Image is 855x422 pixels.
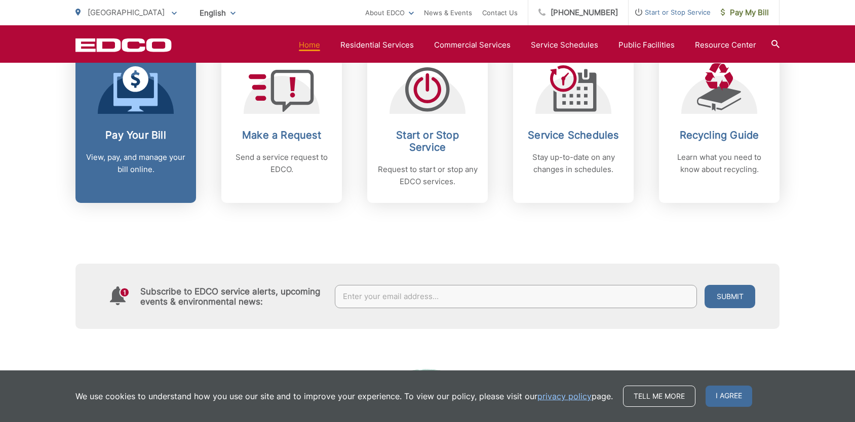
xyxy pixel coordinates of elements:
a: About EDCO [365,7,414,19]
input: Enter your email address... [335,285,697,308]
p: Stay up-to-date on any changes in schedules. [523,151,624,176]
p: We use cookies to understand how you use our site and to improve your experience. To view our pol... [75,390,613,402]
h2: Pay Your Bill [86,129,186,141]
span: [GEOGRAPHIC_DATA] [88,8,165,17]
a: Commercial Services [434,39,511,51]
span: I agree [706,386,752,407]
a: Public Facilities [618,39,675,51]
span: Pay My Bill [721,7,769,19]
a: News & Events [424,7,472,19]
a: Home [299,39,320,51]
a: Pay Your Bill View, pay, and manage your bill online. [75,48,196,203]
a: EDCD logo. Return to the homepage. [75,38,172,52]
h2: Recycling Guide [669,129,769,141]
p: View, pay, and manage your bill online. [86,151,186,176]
span: English [192,4,243,22]
button: Submit [705,285,755,308]
a: Resource Center [695,39,756,51]
p: Send a service request to EDCO. [231,151,332,176]
a: Make a Request Send a service request to EDCO. [221,48,342,203]
h2: Service Schedules [523,129,624,141]
a: Service Schedules Stay up-to-date on any changes in schedules. [513,48,634,203]
a: Residential Services [340,39,414,51]
h2: Make a Request [231,129,332,141]
a: Recycling Guide Learn what you need to know about recycling. [659,48,780,203]
a: Tell me more [623,386,695,407]
h2: Start or Stop Service [377,129,478,153]
h4: Subscribe to EDCO service alerts, upcoming events & environmental news: [140,286,325,307]
a: privacy policy [537,390,592,402]
p: Request to start or stop any EDCO services. [377,163,478,188]
p: Learn what you need to know about recycling. [669,151,769,176]
a: Service Schedules [531,39,598,51]
a: Contact Us [482,7,518,19]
